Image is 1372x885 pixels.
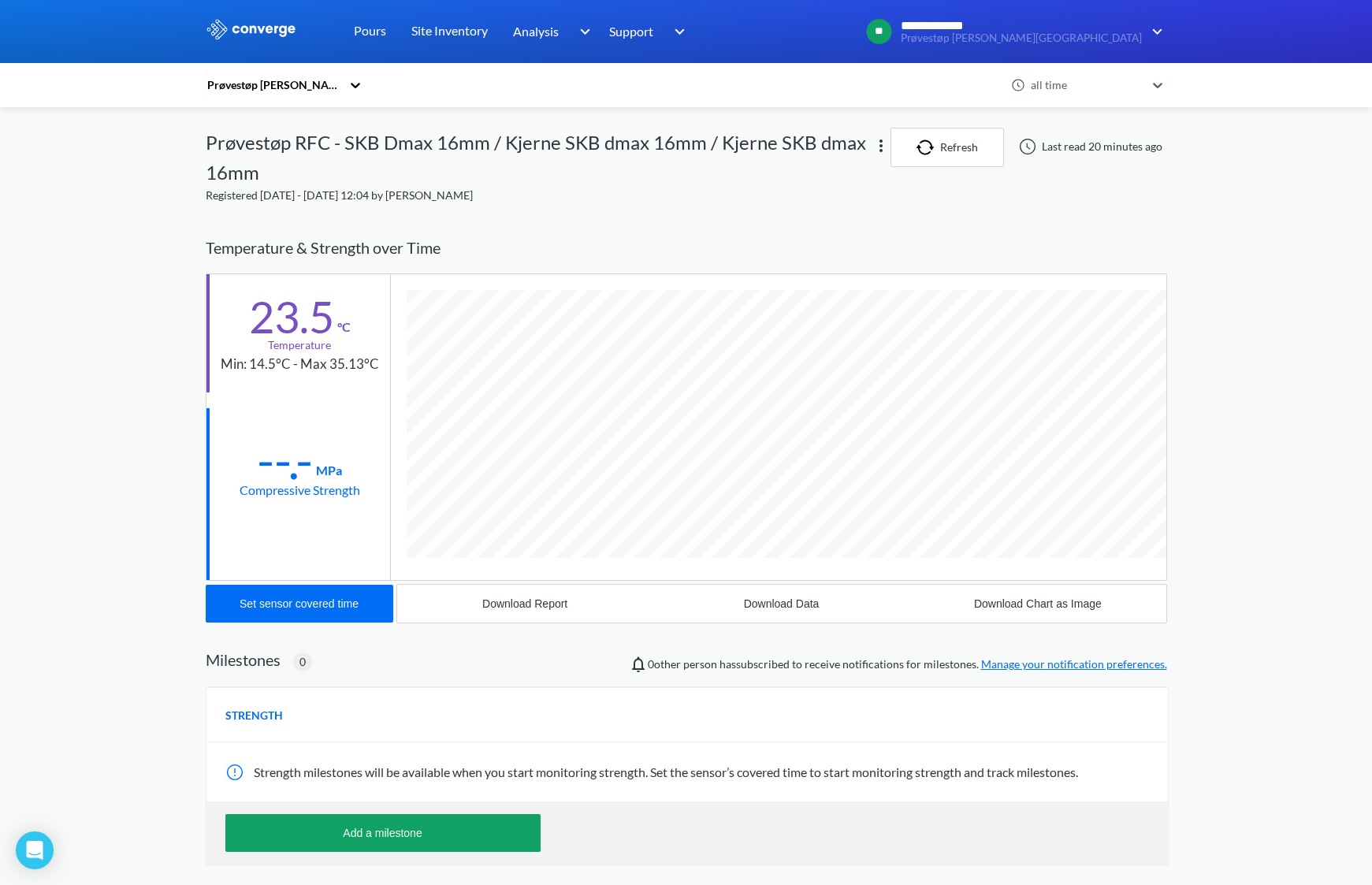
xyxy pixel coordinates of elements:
div: Temperature [268,337,331,354]
span: STRENGTH [225,707,283,724]
span: Analysis [513,21,559,41]
div: Download Report [482,597,567,610]
img: downArrow.svg [569,22,594,41]
span: Registered [DATE] - [DATE] 12:04 by [PERSON_NAME] [206,188,473,202]
button: Set sensor covered time [206,585,393,623]
div: Temperature & Strength over Time [206,223,1167,273]
button: Add a milestone [225,814,541,852]
div: Last read 20 minutes ago [1010,137,1167,156]
span: Prøvestøp [PERSON_NAME][GEOGRAPHIC_DATA] [901,32,1142,44]
div: Open Intercom Messenger [16,831,54,869]
div: Min: 14.5°C - Max 35.13°C [221,354,379,375]
div: --.- [257,441,313,480]
a: Manage your notification preferences. [981,657,1167,671]
button: Download Data [653,585,909,623]
img: logo_ewhite.svg [206,19,297,39]
div: Prøvestøp [PERSON_NAME][GEOGRAPHIC_DATA] [206,76,341,94]
div: all time [1027,76,1145,94]
span: Strength milestones will be available when you start monitoring strength. Set the sensor’s covere... [254,764,1078,779]
div: Prøvestøp RFC - SKB Dmax 16mm / Kjerne SKB dmax 16mm / Kjerne SKB dmax 16mm [206,128,872,187]
div: Set sensor covered time [240,597,359,610]
button: Refresh [890,128,1004,167]
img: icon-refresh.svg [917,139,940,155]
img: icon-clock.svg [1011,78,1025,92]
h2: Milestones [206,650,281,669]
img: downArrow.svg [1142,22,1167,41]
div: Download Chart as Image [974,597,1102,610]
img: notifications-icon.svg [629,655,648,674]
span: person has subscribed to receive notifications for milestones. [648,656,1167,673]
span: 0 other [648,657,681,671]
button: Download Chart as Image [909,585,1166,623]
div: 23.5 [249,297,334,337]
button: Download Report [397,585,653,623]
span: Support [609,21,653,41]
div: Download Data [744,597,820,610]
img: downArrow.svg [664,22,690,41]
img: more.svg [872,136,890,155]
span: 0 [299,653,306,671]
div: Compressive Strength [240,480,360,500]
